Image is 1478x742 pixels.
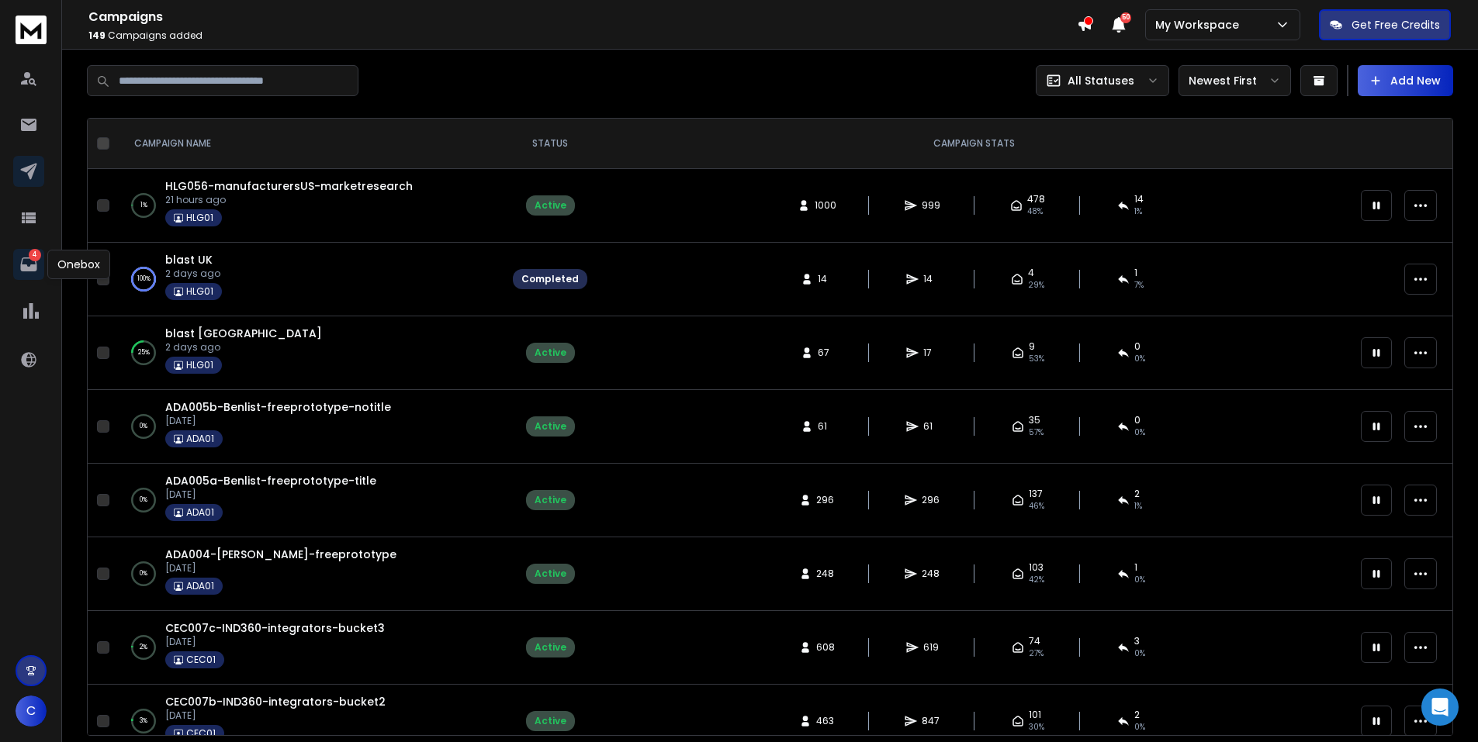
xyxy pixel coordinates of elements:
span: 27 % [1029,647,1044,660]
p: [DATE] [165,415,391,427]
span: 46 % [1029,500,1044,512]
span: 608 [816,641,835,654]
td: 25%blast [GEOGRAPHIC_DATA]2 days agoHLG01 [116,316,504,390]
td: 100%blast UK2 days agoHLG01 [116,243,504,316]
div: Active [535,199,566,212]
span: 7 % [1134,279,1144,292]
p: 2 days ago [165,341,322,354]
span: 2 [1134,709,1140,721]
span: 1 % [1134,500,1142,512]
p: HLG01 [186,359,213,371]
span: 61 [923,420,939,433]
span: 149 [88,29,106,42]
span: 296 [922,494,940,506]
a: 4 [13,249,44,280]
span: 48 % [1027,205,1043,218]
span: 0 [1134,414,1141,426]
p: [DATE] [165,488,376,501]
span: 4 [1028,267,1034,279]
span: 1 % [1134,205,1142,218]
p: All Statuses [1068,73,1134,88]
th: CAMPAIGN STATS [597,119,1352,169]
span: 14 [1134,193,1144,205]
p: CEC01 [186,727,216,740]
span: 248 [816,568,834,580]
span: 29 % [1028,279,1044,292]
a: CEC007c-IND360-integrators-bucket3 [165,620,385,636]
p: ADA01 [186,506,214,519]
button: Newest First [1179,65,1291,96]
span: 847 [922,715,940,727]
a: HLG056-manufacturersUS-marketresearch [165,178,413,194]
p: HLG01 [186,285,213,298]
p: 4 [29,249,41,261]
p: 2 % [140,640,147,655]
span: 463 [816,715,834,727]
span: 999 [922,199,940,212]
p: [DATE] [165,562,396,575]
span: blast UK [165,252,213,267]
td: 2%CEC007c-IND360-integrators-bucket3[DATE]CEC01 [116,611,504,685]
span: 57 % [1029,426,1044,439]
span: 2 [1134,488,1140,500]
span: 53 % [1029,353,1044,365]
span: 1 [1134,561,1137,574]
p: ADA01 [186,580,214,592]
p: HLG01 [186,212,213,224]
p: 21 hours ago [165,194,413,206]
span: 619 [923,641,939,654]
span: 101 [1029,709,1041,721]
div: Active [535,641,566,654]
span: 67 [818,347,833,359]
button: Get Free Credits [1319,9,1451,40]
p: 25 % [138,345,150,361]
span: 1 [1134,267,1137,279]
div: Open Intercom Messenger [1421,689,1459,726]
span: 0 [1134,340,1141,353]
a: ADA005b-Benlist-freeprototype-notitle [165,399,391,415]
a: ADA005a-Benlist-freeprototype-title [165,473,376,488]
span: 50 [1120,12,1131,23]
p: 0 % [140,492,147,508]
p: Campaigns added [88,29,1077,42]
p: 1 % [140,198,147,213]
p: 3 % [140,713,147,729]
span: 103 [1029,561,1044,574]
span: 42 % [1029,574,1044,586]
span: 137 [1029,488,1043,500]
span: 14 [818,273,833,285]
th: CAMPAIGN NAME [116,119,504,169]
span: 35 [1029,414,1040,426]
a: ADA004-[PERSON_NAME]-freeprototype [165,547,396,562]
span: 61 [818,420,833,433]
span: 0 % [1134,721,1145,733]
a: CEC007b-IND360-integrators-bucket2 [165,694,386,709]
div: Active [535,715,566,727]
p: [DATE] [165,709,386,722]
span: 0 % [1134,574,1145,586]
button: C [16,695,47,726]
p: Get Free Credits [1352,17,1440,33]
span: 478 [1027,193,1045,205]
span: 1000 [815,199,836,212]
p: 0 % [140,566,147,582]
span: 3 [1134,635,1140,647]
p: CEC01 [186,654,216,666]
button: Add New [1358,65,1453,96]
span: 296 [816,494,834,506]
span: 30 % [1029,721,1044,733]
th: STATUS [504,119,597,169]
span: 14 [923,273,939,285]
span: 248 [922,568,940,580]
div: Active [535,347,566,359]
p: 100 % [137,271,151,287]
td: 0%ADA005b-Benlist-freeprototype-notitle[DATE]ADA01 [116,390,504,464]
span: 0 % [1134,353,1145,365]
